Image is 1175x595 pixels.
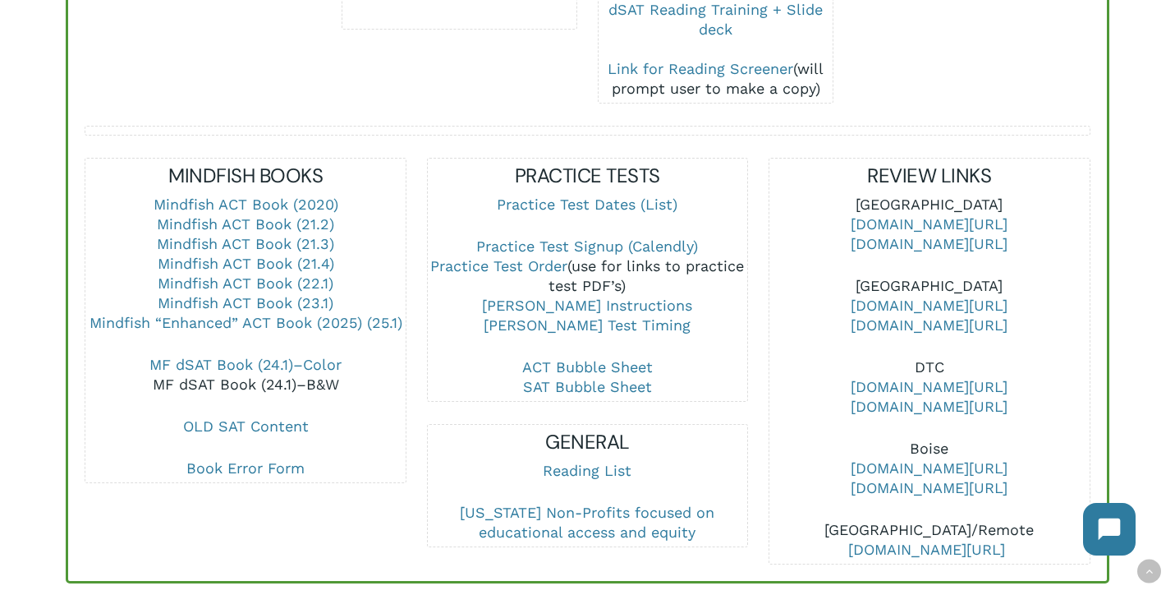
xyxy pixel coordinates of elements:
[543,462,631,479] a: Reading List
[428,237,747,357] p: (use for links to practice test PDF’s)
[460,504,714,541] a: [US_STATE] Non-Profits focused on educational access and equity
[851,479,1007,496] a: [DOMAIN_NAME][URL]
[523,378,652,395] a: SAT Bubble Sheet
[851,235,1007,252] a: [DOMAIN_NAME][URL]
[769,357,1089,439] p: DTC
[608,1,823,38] a: dSAT Reading Training + Slide deck
[769,520,1089,560] p: [GEOGRAPHIC_DATA]/Remote
[90,314,402,331] a: Mindfish “Enhanced” ACT Book (2025) (25.1)
[428,429,747,455] h5: GENERAL
[851,316,1007,334] a: [DOMAIN_NAME][URL]
[157,235,334,252] a: Mindfish ACT Book (21.3)
[497,196,677,213] a: Practice Test Dates (List)
[851,459,1007,477] a: [DOMAIN_NAME][URL]
[851,297,1007,314] a: [DOMAIN_NAME][URL]
[183,417,309,435] a: OLD SAT Content
[484,316,691,334] a: [PERSON_NAME] Test Timing
[851,378,1007,395] a: [DOMAIN_NAME][URL]
[158,255,334,272] a: Mindfish ACT Book (21.4)
[430,257,567,274] a: Practice Test Order
[851,398,1007,415] a: [DOMAIN_NAME][URL]
[154,196,338,213] a: Mindfish ACT Book (2020)
[848,541,1005,558] a: [DOMAIN_NAME][URL]
[1067,487,1152,572] iframe: Chatbot
[522,358,653,376] a: ACT Bubble Sheet
[149,356,342,373] a: MF dSAT Book (24.1)–Color
[769,163,1089,189] h5: REVIEW LINKS
[186,459,305,477] a: Book Error Form
[158,294,333,311] a: Mindfish ACT Book (23.1)
[608,60,793,77] a: Link for Reading Screener
[428,163,747,189] h5: PRACTICE TESTS
[158,274,333,292] a: Mindfish ACT Book (22.1)
[599,59,833,99] div: (will prompt user to make a copy)
[157,215,334,233] a: Mindfish ACT Book (21.2)
[153,376,339,393] a: MF dSAT Book (24.1)–B&W
[482,297,692,314] a: [PERSON_NAME] Instructions
[769,276,1089,357] p: [GEOGRAPHIC_DATA]
[769,195,1089,276] p: [GEOGRAPHIC_DATA]
[85,163,405,189] h5: MINDFISH BOOKS
[476,238,698,255] a: Practice Test Signup (Calendly)
[851,215,1007,233] a: [DOMAIN_NAME][URL]
[769,439,1089,520] p: Boise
